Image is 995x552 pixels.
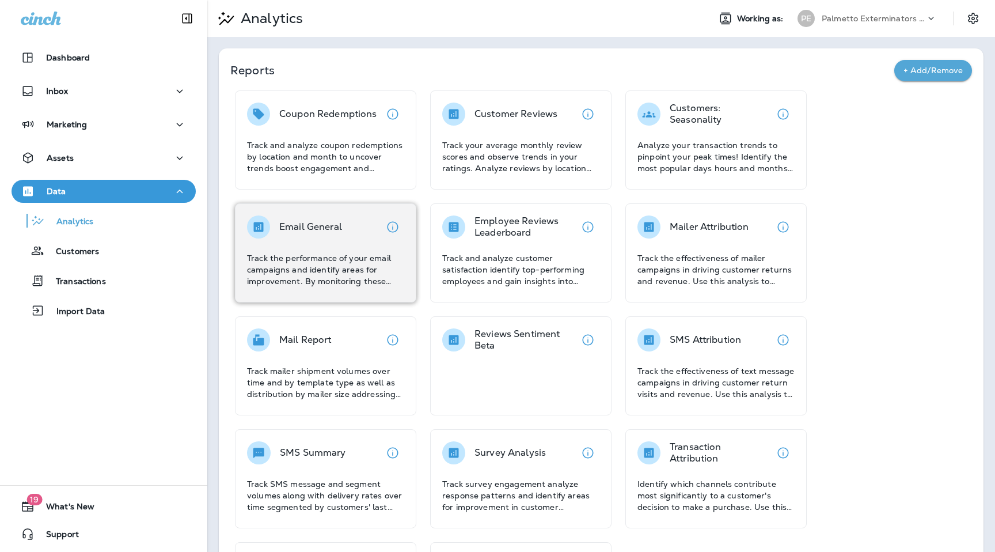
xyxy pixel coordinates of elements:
[381,215,404,239] button: View details
[12,113,196,136] button: Marketing
[637,252,795,287] p: Track the effectiveness of mailer campaigns in driving customer returns and revenue. Use this ana...
[247,365,404,400] p: Track mailer shipment volumes over time and by template type as well as distribution by mailer si...
[576,441,599,464] button: View details
[381,328,404,351] button: View details
[12,209,196,233] button: Analytics
[576,215,599,239] button: View details
[44,247,99,258] p: Customers
[474,108,557,120] p: Customer Reviews
[279,108,377,120] p: Coupon Redemptions
[637,139,795,174] p: Analyze your transaction trends to pinpoint your peak times! Identify the most popular days hours...
[576,328,599,351] button: View details
[474,447,546,459] p: Survey Analysis
[442,139,599,174] p: Track your average monthly review scores and observe trends in your ratings. Analyze reviews by l...
[12,495,196,518] button: 19What's New
[236,10,303,27] p: Analytics
[35,530,79,543] span: Support
[772,215,795,239] button: View details
[12,80,196,103] button: Inbox
[381,441,404,464] button: View details
[26,494,42,505] span: 19
[247,478,404,513] p: Track SMS message and segment volumes along with delivery rates over time segmented by customers'...
[12,180,196,203] button: Data
[35,502,94,516] span: What's New
[45,217,93,228] p: Analytics
[280,447,346,459] p: SMS Summary
[963,8,983,29] button: Settings
[12,269,196,293] button: Transactions
[772,441,795,464] button: View details
[279,334,332,346] p: Mail Report
[47,153,74,162] p: Assets
[279,221,342,233] p: Email General
[670,103,772,126] p: Customers: Seasonality
[44,277,106,288] p: Transactions
[772,103,795,126] button: View details
[47,120,87,129] p: Marketing
[474,328,576,351] p: Reviews Sentiment Beta
[12,523,196,546] button: Support
[637,478,795,513] p: Identify which channels contribute most significantly to a customer's decision to make a purchase...
[12,239,196,263] button: Customers
[772,328,795,351] button: View details
[474,215,576,239] p: Employee Reviews Leaderboard
[442,478,599,513] p: Track survey engagement analyze response patterns and identify areas for improvement in customer ...
[46,86,68,96] p: Inbox
[670,441,772,464] p: Transaction Attribution
[576,103,599,126] button: View details
[822,14,925,23] p: Palmetto Exterminators LLC
[46,53,90,62] p: Dashboard
[47,187,66,196] p: Data
[442,252,599,287] p: Track and analyze customer satisfaction identify top-performing employees and gain insights into ...
[230,62,894,78] p: Reports
[737,14,786,24] span: Working as:
[670,221,749,233] p: Mailer Attribution
[381,103,404,126] button: View details
[670,334,741,346] p: SMS Attribution
[894,60,972,81] button: + Add/Remove
[797,10,815,27] div: PE
[12,46,196,69] button: Dashboard
[637,365,795,400] p: Track the effectiveness of text message campaigns in driving customer return visits and revenue. ...
[171,7,203,30] button: Collapse Sidebar
[247,252,404,287] p: Track the performance of your email campaigns and identify areas for improvement. By monitoring t...
[12,146,196,169] button: Assets
[12,298,196,323] button: Import Data
[45,307,105,317] p: Import Data
[247,139,404,174] p: Track and analyze coupon redemptions by location and month to uncover trends boost engagement and...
